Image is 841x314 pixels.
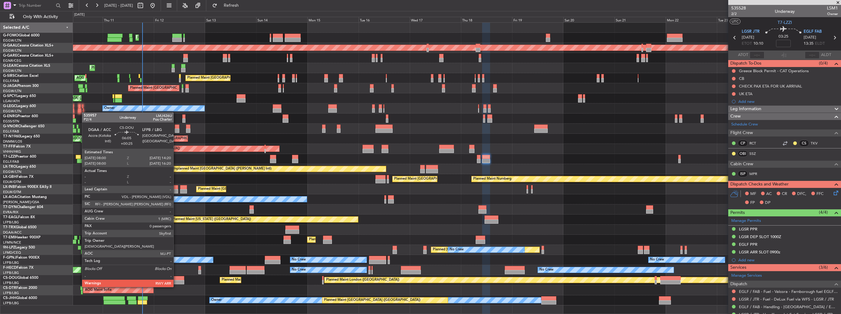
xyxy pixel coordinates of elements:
[3,165,16,169] span: LX-TRO
[731,121,758,128] a: Schedule Crew
[3,48,21,53] a: EGGW/LTN
[103,17,154,22] div: Thu 11
[730,281,747,288] span: Dispatch
[539,265,554,275] div: No Crew
[3,281,19,285] a: LFPB/LBG
[326,275,399,285] div: Planned Maint London ([GEOGRAPHIC_DATA])
[717,17,768,22] div: Tue 23
[797,191,806,197] span: DFC,
[394,174,491,184] div: Planned Maint [GEOGRAPHIC_DATA] ([GEOGRAPHIC_DATA])
[749,140,763,146] a: RCT
[3,54,54,58] a: G-GARECessna Citation XLS+
[3,271,19,275] a: LFPB/LBG
[433,245,519,254] div: Planned [GEOGRAPHIC_DATA] ([GEOGRAPHIC_DATA])
[804,35,816,41] span: [DATE]
[827,5,838,11] span: LSM1
[3,79,19,83] a: EGLF/FAB
[3,155,16,159] span: T7-LZZI
[205,17,256,22] div: Sat 13
[3,34,19,37] span: G-FOMO
[3,64,50,68] a: G-LEAXCessna Citation XLS
[137,33,234,42] div: Planned Maint [GEOGRAPHIC_DATA] ([GEOGRAPHIC_DATA])
[104,195,131,204] div: No Crew Chester
[3,84,17,88] span: G-JAGA
[87,134,156,143] div: AOG Maint London ([GEOGRAPHIC_DATA])
[461,17,512,22] div: Thu 18
[359,17,410,22] div: Tue 16
[3,175,33,179] a: LX-GBHFalcon 7X
[104,104,115,113] div: Owner
[3,84,39,88] a: G-JAGAPhenom 300
[778,19,792,26] span: T7-LZZI
[292,255,306,264] div: No Crew
[750,191,756,197] span: MF
[3,149,21,154] a: VHHH/HKG
[3,135,40,138] a: T7-N1960Legacy 650
[738,170,748,177] div: ISP
[91,63,188,73] div: Planned Maint [GEOGRAPHIC_DATA] ([GEOGRAPHIC_DATA])
[3,226,36,229] a: T7-TRXGlobal 6500
[3,236,40,239] a: T7-EMIHawker 900XP
[3,125,44,128] a: G-VNORChallenger 650
[739,68,809,73] div: Greece Block Permit - CAT Operations
[3,190,21,194] a: EDLW/DTM
[3,74,15,78] span: G-SIRS
[3,246,15,249] span: 9H-LPZ
[19,1,54,10] input: Trip Number
[778,34,788,40] span: 03:25
[730,113,741,120] span: Crew
[782,191,787,197] span: CR
[3,89,21,93] a: EGGW/LTN
[815,41,825,47] span: ELDT
[410,17,461,22] div: Wed 17
[3,104,36,108] a: G-LEGCLegacy 600
[819,60,828,66] span: (0/4)
[3,129,19,134] a: EGLF/FAB
[742,41,752,47] span: ETOT
[3,145,31,148] a: T7-FFIFalcon 7X
[198,185,295,194] div: Planned Maint [GEOGRAPHIC_DATA] ([GEOGRAPHIC_DATA])
[730,106,761,113] span: Leg Information
[3,114,17,118] span: G-ENRG
[3,266,17,270] span: F-HECD
[307,17,359,22] div: Mon 15
[739,226,757,232] div: LGSR PPR
[3,38,21,43] a: EGGW/LTN
[3,200,39,204] a: [PERSON_NAME]/QSA
[739,297,834,302] a: LGSR / JTR - Fuel - DeLux Fuel via WFS - LGSR / JTR
[3,119,19,124] a: EGSS/STN
[804,29,822,35] span: EGLF FAB
[3,170,21,174] a: EGGW/LTN
[3,155,36,159] a: T7-LZZIPraetor 600
[739,289,838,294] a: EGLF / FAB - Fuel - Valcora - Farnborough fuel EGLF / FAB
[3,34,40,37] a: G-FOMOGlobal 6000
[211,296,222,305] div: Owner
[742,29,759,35] span: LGSR JTR
[3,256,40,260] a: F-GPNJFalcon 900EX
[3,220,19,225] a: LFPB/LBG
[3,99,20,103] a: LGAV/ATH
[765,200,771,206] span: DP
[742,35,754,41] span: [DATE]
[738,140,748,147] div: CP
[739,249,780,255] div: LGSR ARR SLOT 0900z
[766,191,772,197] span: AC
[450,245,464,254] div: No Crew
[138,255,152,264] div: No Crew
[3,58,21,63] a: EGNR/CEG
[3,175,17,179] span: LX-GBH
[819,209,828,215] span: (4/4)
[804,41,813,47] span: 13:35
[3,230,22,235] a: DGAA/ACC
[51,17,103,22] div: Wed 10
[3,54,17,58] span: G-GARE
[3,195,17,199] span: LX-AOA
[3,64,16,68] span: G-LEAX
[108,144,180,153] div: Planned Maint Tianjin ([GEOGRAPHIC_DATA])
[731,273,762,279] a: Manage Services
[738,99,838,104] div: Add new
[104,3,133,8] span: [DATE] - [DATE]
[172,164,272,174] div: Unplanned Maint [GEOGRAPHIC_DATA] ([PERSON_NAME] Intl)
[799,140,809,147] div: CS
[3,205,17,209] span: T7-DYN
